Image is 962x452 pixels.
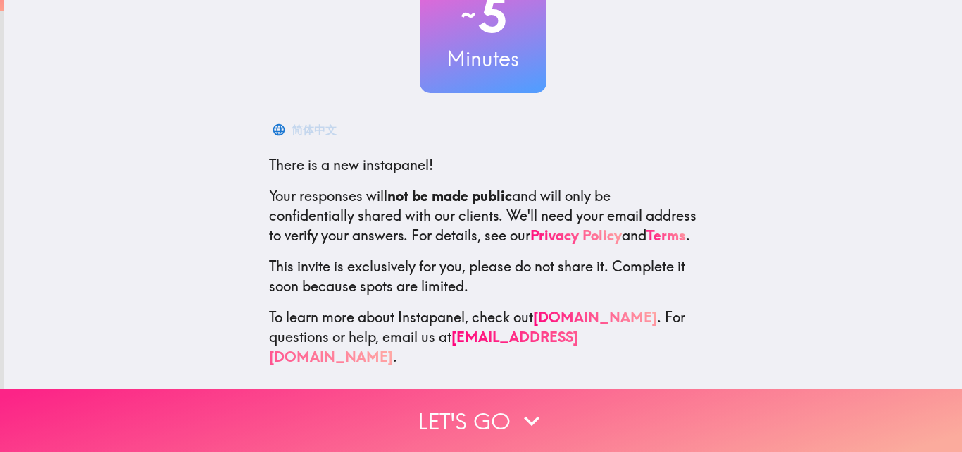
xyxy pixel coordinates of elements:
[387,187,512,204] b: not be made public
[646,226,686,244] a: Terms
[533,308,657,326] a: [DOMAIN_NAME]
[269,156,433,173] span: There is a new instapanel!
[269,116,342,144] button: 简体中文
[420,44,546,73] h3: Minutes
[292,120,337,140] div: 简体中文
[269,307,697,367] p: To learn more about Instapanel, check out . For questions or help, email us at .
[269,186,697,245] p: Your responses will and will only be confidentially shared with our clients. We'll need your emai...
[269,328,578,365] a: [EMAIL_ADDRESS][DOMAIN_NAME]
[530,226,622,244] a: Privacy Policy
[269,257,697,296] p: This invite is exclusively for you, please do not share it. Complete it soon because spots are li...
